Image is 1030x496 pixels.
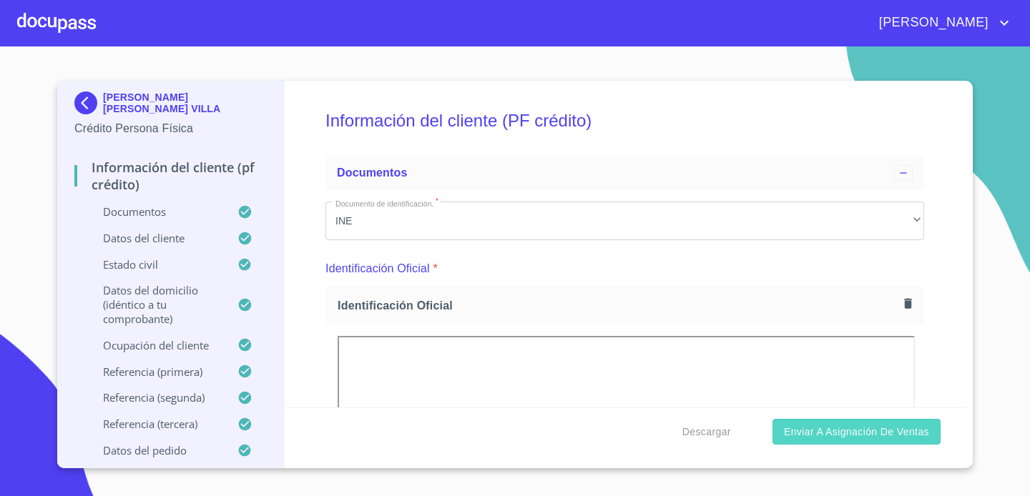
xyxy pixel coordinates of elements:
[74,204,237,219] p: Documentos
[74,390,237,405] p: Referencia (segunda)
[677,419,737,445] button: Descargar
[325,202,924,240] div: INE
[74,231,237,245] p: Datos del cliente
[74,91,103,114] img: Docupass spot blue
[772,419,941,445] button: Enviar a Asignación de Ventas
[868,11,996,34] span: [PERSON_NAME]
[74,283,237,326] p: Datos del domicilio (idéntico a tu comprobante)
[337,167,407,179] span: Documentos
[74,120,267,137] p: Crédito Persona Física
[74,338,237,352] p: Ocupación del Cliente
[325,156,924,190] div: Documentos
[74,417,237,431] p: Referencia (tercera)
[74,91,267,120] div: [PERSON_NAME] [PERSON_NAME] VILLA
[74,364,237,379] p: Referencia (primera)
[74,159,267,193] p: Información del cliente (PF crédito)
[74,257,237,272] p: Estado Civil
[325,91,924,150] h5: Información del cliente (PF crédito)
[682,423,731,441] span: Descargar
[325,260,430,277] p: Identificación Oficial
[103,91,267,114] p: [PERSON_NAME] [PERSON_NAME] VILLA
[74,443,237,457] p: Datos del pedido
[868,11,1013,34] button: account of current user
[784,423,929,441] span: Enviar a Asignación de Ventas
[338,298,898,313] span: Identificación Oficial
